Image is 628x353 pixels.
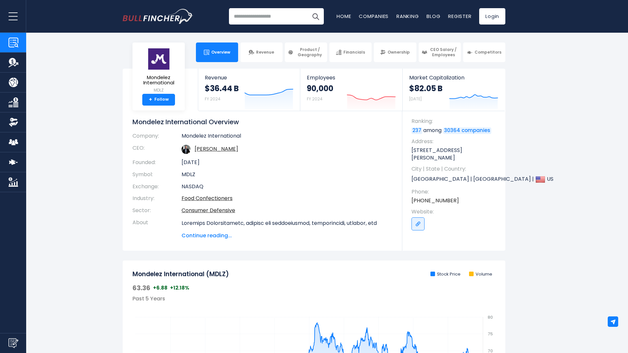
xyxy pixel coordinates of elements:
span: Financials [343,50,365,55]
small: MDLZ [138,87,180,93]
a: Consumer Defensive [182,207,235,214]
span: 63.36 [132,284,150,292]
a: Competitors [463,42,505,62]
text: 80 [488,314,493,320]
h2: Mondelez International (MDLZ) [132,270,229,278]
span: +6.88 [153,285,167,291]
th: Symbol: [132,169,182,181]
a: Login [479,8,505,25]
a: CEO Salary / Employees [419,42,461,62]
span: +12.18% [170,285,189,291]
a: ceo [195,145,238,153]
a: Employees 90,000 FY 2024 [300,69,402,111]
span: Past 5 Years [132,295,165,302]
a: +Follow [142,94,175,106]
th: About [132,217,182,240]
span: Ownership [388,50,410,55]
strong: $36.44 B [205,83,239,93]
strong: $82.05 B [409,83,443,93]
a: Market Capitalization $82.05 B [DATE] [403,69,505,111]
td: Mondelez International [182,133,392,142]
span: Revenue [205,75,293,81]
span: Market Capitalization [409,75,498,81]
span: Phone: [411,188,499,195]
a: Revenue [240,42,283,62]
a: Ownership [374,42,416,62]
span: Mondelez International [138,75,180,86]
th: Company: [132,133,182,142]
img: Bullfincher logo [123,9,193,24]
a: Mondelez International MDLZ [137,48,180,94]
p: [STREET_ADDRESS][PERSON_NAME] [411,147,499,161]
button: Search [307,8,324,25]
a: Product / Geography [285,42,327,62]
td: NASDAQ [182,181,392,193]
th: CEO: [132,142,182,157]
a: Ranking [396,13,419,20]
a: Overview [196,42,238,62]
small: [DATE] [409,96,422,102]
span: Address: [411,138,499,145]
th: Industry: [132,193,182,205]
span: Revenue [256,50,274,55]
img: dirk-van-de-put.jpg [182,145,191,154]
a: [PHONE_NUMBER] [411,197,459,204]
p: among [411,127,499,134]
li: Stock Price [430,272,461,277]
a: Blog [427,13,440,20]
span: Website: [411,208,499,215]
a: Register [448,13,471,20]
strong: + [149,97,152,103]
a: Revenue $36.44 B FY 2024 [198,69,300,111]
span: Ranking: [411,118,499,125]
a: Companies [359,13,389,20]
img: Ownership [9,117,18,127]
p: Loremips Dolorsitametc, adipisc eli seddoeiusmod, temporincidi, utlabor, etd magna aliqu enim adm... [182,219,392,337]
span: Employees [307,75,395,81]
a: Go to link [411,217,425,230]
p: [GEOGRAPHIC_DATA] | [GEOGRAPHIC_DATA] | US [411,175,499,184]
span: Product / Geography [295,47,324,57]
strong: 90,000 [307,83,333,93]
a: Home [337,13,351,20]
span: Continue reading... [182,232,392,240]
a: Food Confectioners [182,194,233,202]
span: Competitors [475,50,501,55]
th: Founded: [132,157,182,169]
span: City | State | Country: [411,165,499,173]
a: 237 [411,127,422,134]
td: [DATE] [182,157,392,169]
td: MDLZ [182,169,392,181]
a: 30364 companies [443,127,491,134]
a: Financials [329,42,372,62]
text: 75 [488,331,493,337]
span: Overview [211,50,230,55]
small: FY 2024 [307,96,323,102]
li: Volume [469,272,492,277]
th: Sector: [132,205,182,217]
small: FY 2024 [205,96,220,102]
span: CEO Salary / Employees [429,47,458,57]
h1: Mondelez International Overview [132,118,392,126]
th: Exchange: [132,181,182,193]
a: Go to homepage [123,9,193,24]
